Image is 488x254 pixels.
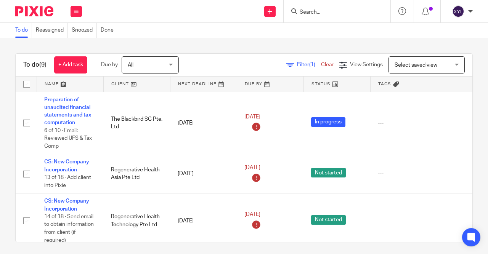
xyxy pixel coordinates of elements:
[44,175,91,188] span: 13 of 18 · Add client into Pixie
[101,61,118,69] p: Due by
[103,193,170,248] td: Regenerative Health Technology Pte Ltd
[103,92,170,154] td: The Blackbird SG Pte. Ltd
[44,97,91,126] a: Preparation of unaudited financial statements and tax computation
[39,62,47,68] span: (9)
[311,117,345,127] span: In progress
[15,6,53,16] img: Pixie
[244,114,260,120] span: [DATE]
[15,23,32,38] a: To do
[321,62,334,67] a: Clear
[378,82,391,86] span: Tags
[350,62,383,67] span: View Settings
[452,5,464,18] img: svg%3E
[103,154,170,193] td: Regenerative Health Asia Pte Ltd
[44,214,94,243] span: 14 of 18 · Send email to obtain information from client (if required)
[72,23,97,38] a: Snoozed
[299,9,368,16] input: Search
[311,168,346,177] span: Not started
[395,62,437,68] span: Select saved view
[170,154,237,193] td: [DATE]
[44,159,89,172] a: CS: New Company Incorporation
[378,119,429,127] div: ---
[309,62,315,67] span: (1)
[54,56,87,73] a: + Add task
[36,23,68,38] a: Reassigned
[378,170,429,177] div: ---
[23,61,47,69] h1: To do
[44,128,92,149] span: 6 of 10 · Email: Reviewed UFS & Tax Comp
[311,215,346,225] span: Not started
[244,212,260,217] span: [DATE]
[170,92,237,154] td: [DATE]
[170,193,237,248] td: [DATE]
[101,23,117,38] a: Done
[378,217,429,225] div: ---
[244,165,260,170] span: [DATE]
[128,62,133,68] span: All
[297,62,321,67] span: Filter
[44,198,89,211] a: CS: New Company Incorporation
